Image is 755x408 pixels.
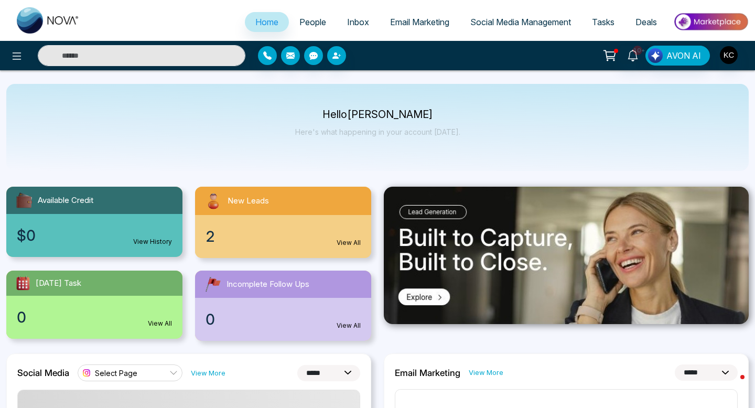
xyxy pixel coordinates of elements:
[645,46,710,66] button: AVON AI
[206,226,215,248] span: 2
[395,368,460,378] h2: Email Marketing
[460,12,581,32] a: Social Media Management
[635,17,657,27] span: Deals
[226,278,309,291] span: Incomplete Follow Ups
[337,238,361,248] a: View All
[17,306,26,328] span: 0
[17,224,36,246] span: $0
[295,110,460,119] p: Hello [PERSON_NAME]
[245,12,289,32] a: Home
[469,368,503,378] a: View More
[648,48,663,63] img: Lead Flow
[719,372,745,398] iframe: Intercom live chat
[38,195,93,207] span: Available Credit
[17,7,80,34] img: Nova CRM Logo
[299,17,326,27] span: People
[228,195,269,207] span: New Leads
[206,308,215,330] span: 0
[666,49,701,62] span: AVON AI
[189,187,377,258] a: New Leads2View All
[337,321,361,330] a: View All
[470,17,571,27] span: Social Media Management
[620,46,645,64] a: 10+
[255,17,278,27] span: Home
[289,12,337,32] a: People
[625,12,667,32] a: Deals
[148,319,172,328] a: View All
[203,191,223,211] img: newLeads.svg
[337,12,380,32] a: Inbox
[95,368,137,378] span: Select Page
[189,271,377,341] a: Incomplete Follow Ups0View All
[581,12,625,32] a: Tasks
[633,46,642,55] span: 10+
[390,17,449,27] span: Email Marketing
[191,368,225,378] a: View More
[592,17,614,27] span: Tasks
[133,237,172,246] a: View History
[17,368,69,378] h2: Social Media
[81,368,92,378] img: instagram
[347,17,369,27] span: Inbox
[384,187,749,324] img: .
[15,275,31,292] img: todayTask.svg
[295,127,460,136] p: Here's what happening in your account [DATE].
[203,275,222,294] img: followUps.svg
[380,12,460,32] a: Email Marketing
[15,191,34,210] img: availableCredit.svg
[720,46,738,64] img: User Avatar
[36,277,81,289] span: [DATE] Task
[673,10,749,34] img: Market-place.gif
